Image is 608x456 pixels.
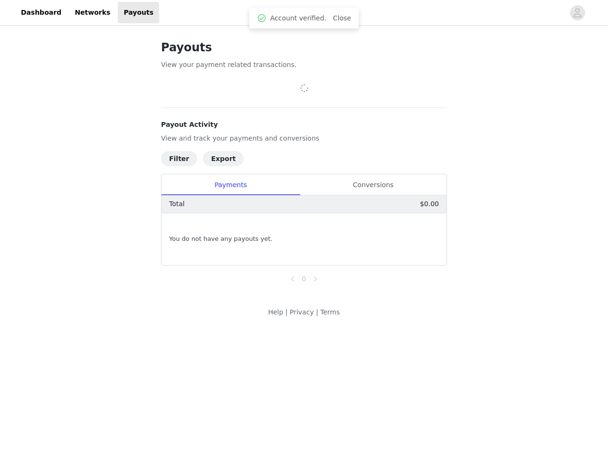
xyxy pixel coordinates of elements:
p: $0.00 [420,199,439,209]
li: 0 [298,273,310,285]
li: Previous Page [287,273,298,285]
div: Conversions [300,174,446,196]
h1: Payouts [161,39,447,56]
p: View and track your payments and conversions [161,133,447,143]
a: Dashboard [15,2,67,23]
p: View your payment related transactions. [161,60,447,70]
i: icon: left [290,276,295,282]
h4: Payout Activity [161,120,447,130]
a: Networks [69,2,116,23]
i: icon: right [313,276,318,282]
div: Payments [161,174,300,196]
span: You do not have any payouts yet. [169,234,272,244]
button: Filter [161,151,197,166]
p: Total [169,199,185,209]
span: | [316,308,318,316]
span: | [285,308,288,316]
a: Close [333,14,351,22]
span: Account verified. [270,13,326,23]
a: Help [268,308,283,316]
button: Export [203,151,244,166]
a: 0 [299,274,309,284]
li: Next Page [310,273,321,285]
div: avatar [573,5,582,20]
a: Terms [320,308,340,316]
a: Payouts [118,2,159,23]
a: Privacy [290,308,314,316]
